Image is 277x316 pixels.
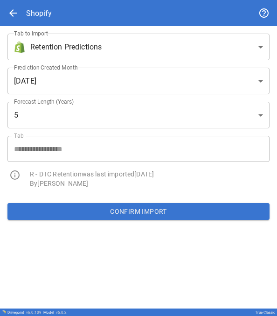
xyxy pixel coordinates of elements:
label: Tab to Import [14,29,48,37]
span: info_outline [9,169,21,181]
img: Drivepoint [2,310,6,314]
img: brand icon not found [14,42,25,53]
span: [DATE] [14,76,36,87]
label: Tab [14,132,24,140]
span: arrow_back [7,7,19,19]
div: Shopify [26,9,52,18]
span: Retention Predictions [30,42,102,53]
label: Forecast Length (Years) [14,98,74,105]
div: Drivepoint [7,310,42,315]
span: v 6.0.109 [26,310,42,315]
label: Prediction Created Month [14,63,78,71]
span: v 5.0.2 [56,310,67,315]
p: R - DTC Retention was last imported [DATE] [30,169,270,179]
button: Confirm Import [7,203,270,220]
p: By [PERSON_NAME] [30,179,270,188]
div: Model [43,310,67,315]
div: True Classic [255,310,275,315]
span: 5 [14,110,18,121]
